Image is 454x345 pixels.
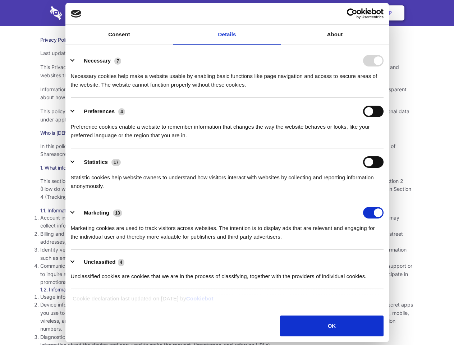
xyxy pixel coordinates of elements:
[71,218,384,241] div: Marketing cookies are used to track visitors across websites. The intention is to display ads tha...
[50,6,111,20] img: logo-wordmark-white-trans-d4663122ce5f474addd5e946df7df03e33cb6a1c49d2221995e7729f52c070b2.svg
[71,117,384,140] div: Preference cookies enable a website to remember information that changes the way the website beha...
[71,66,384,89] div: Necessary cookies help make a website usable by enabling basic functions like page navigation and...
[67,294,387,308] div: Cookie declaration last updated on [DATE] by
[40,207,113,213] span: 1.1. Information you provide to us
[118,259,125,266] span: 4
[40,294,342,300] span: Usage information. We collect information about how you interact with our services, when and for ...
[84,210,109,216] label: Marketing
[40,178,411,200] span: This section describes the various types of information we collect from and about you. To underst...
[71,207,127,218] button: Marketing (13)
[281,25,389,45] a: About
[111,159,121,166] span: 17
[211,2,242,24] a: Pricing
[114,57,121,65] span: 7
[71,168,384,190] div: Statistic cookies help website owners to understand how visitors interact with websites by collec...
[40,263,412,285] span: Communications and submissions. You may choose to provide us with information when you communicat...
[71,156,125,168] button: Statistics (17)
[40,215,399,229] span: Account information. Our services generally require you to create an account before you can acces...
[40,64,399,78] span: This Privacy Policy describes how we process and handle data provided to Sharesecret in connectio...
[71,258,129,267] button: Unclassified (4)
[40,302,413,332] span: Device information. We may collect information from and about the device you use to access our se...
[40,143,395,157] span: In this policy, “Sharesecret,” “we,” “us,” and “our” refer to Sharesecret Inc., a U.S. company. S...
[71,10,82,18] img: logo
[40,86,407,100] span: Information security and privacy are at the heart of what Sharesecret values and promotes as a co...
[40,49,414,57] p: Last updated: [DATE]
[326,2,357,24] a: Login
[40,108,409,122] span: This policy uses the term “personal data” to refer to information that is related to an identifie...
[173,25,281,45] a: Details
[118,108,125,115] span: 4
[40,130,112,136] span: Who is [DEMOGRAPHIC_DATA]?
[113,210,122,217] span: 13
[84,57,111,64] label: Necessary
[321,8,384,19] a: Usercentrics Cookiebot - opens in a new window
[186,295,214,302] a: Cookiebot
[280,316,383,336] button: OK
[40,247,407,261] span: Identity verification information. Some services require you to verify your identity as part of c...
[71,267,384,281] div: Unclassified cookies are cookies that we are in the process of classifying, together with the pro...
[84,108,115,114] label: Preferences
[71,106,130,117] button: Preferences (4)
[292,2,325,24] a: Contact
[40,286,155,293] span: 1.2. Information collected when you use our services
[40,165,139,171] span: 1. What information do we collect about you?
[40,37,414,43] h1: Privacy Policy
[71,55,126,66] button: Necessary (7)
[84,159,108,165] label: Statistics
[65,25,173,45] a: Consent
[40,231,403,245] span: Billing and payment information. In order to purchase a service, you may need to provide us with ...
